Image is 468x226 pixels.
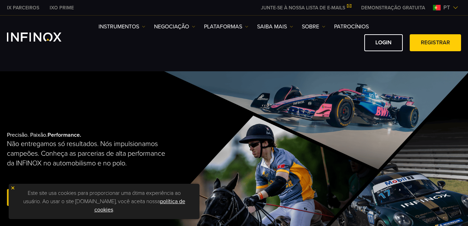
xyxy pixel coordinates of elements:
a: Saiba mais [257,22,293,31]
a: Registrar [410,34,461,51]
a: INFINOX [2,4,44,11]
strong: Performance. [48,132,81,138]
a: INFINOX MENU [356,4,430,11]
a: INFINOX Logo [7,33,78,42]
a: NEGOCIAÇÃO [154,22,195,31]
a: Patrocínios [334,22,369,31]
span: pt [441,3,453,12]
p: Não entregamos só resultados. Nós impulsionamos campeões. Conheça as parcerias de alta performanc... [7,139,170,168]
a: Login [364,34,403,51]
a: Registrar [7,189,58,206]
a: JUNTE-SE À NOSSA LISTA DE E-MAILS [256,5,356,11]
a: INFINOX [44,4,79,11]
p: Este site usa cookies para proporcionar uma ótima experiência ao usuário. Ao usar o site [DOMAIN_... [12,187,196,216]
a: PLATAFORMAS [204,22,248,31]
a: SOBRE [302,22,325,31]
img: yellow close icon [10,186,15,190]
div: Precisão. Paixão. [7,120,211,219]
a: Instrumentos [99,22,145,31]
